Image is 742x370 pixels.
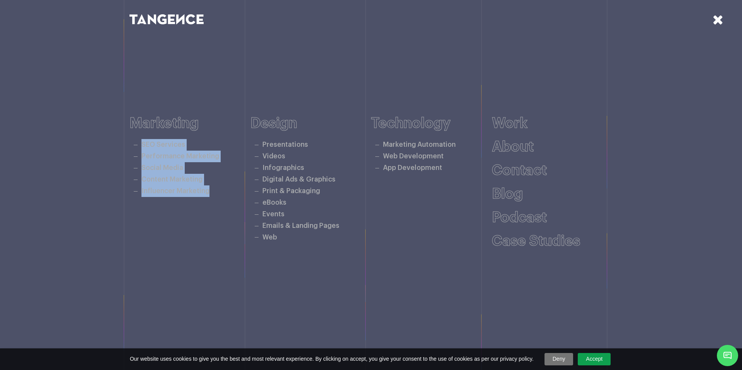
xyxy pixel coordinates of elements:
a: SEO Services [141,141,185,148]
a: Emails & Landing Pages [262,222,339,229]
a: eBooks [262,199,286,206]
a: Work [492,116,528,131]
a: Podcast [492,210,547,225]
a: Content Marketing [141,176,203,183]
h6: Technology [371,115,492,131]
span: Our website uses cookies to give you the best and most relevant experience. By clicking on accept... [130,355,534,363]
span: Chat Widget [717,345,738,366]
a: Accept [578,353,611,365]
a: Web [262,234,277,241]
a: About [492,140,534,154]
h6: Design [250,115,371,131]
a: Digital Ads & Graphics [262,176,335,183]
a: Influencer Marketing [141,188,209,194]
a: Marketing Automation [383,141,456,148]
a: App Development [383,165,442,171]
a: Blog [492,187,523,201]
a: Presentations [262,141,308,148]
a: Social Media [141,165,183,171]
a: Deny [545,353,574,365]
a: Web Development [383,153,444,160]
a: Events [262,211,284,217]
a: Infographics [262,165,304,171]
a: Print & Packaging [262,188,320,194]
a: Case studies [492,234,580,248]
a: Contact [492,163,547,178]
a: Performance Marketing [141,153,219,160]
a: Videos [262,153,285,160]
h6: Marketing [129,115,250,131]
